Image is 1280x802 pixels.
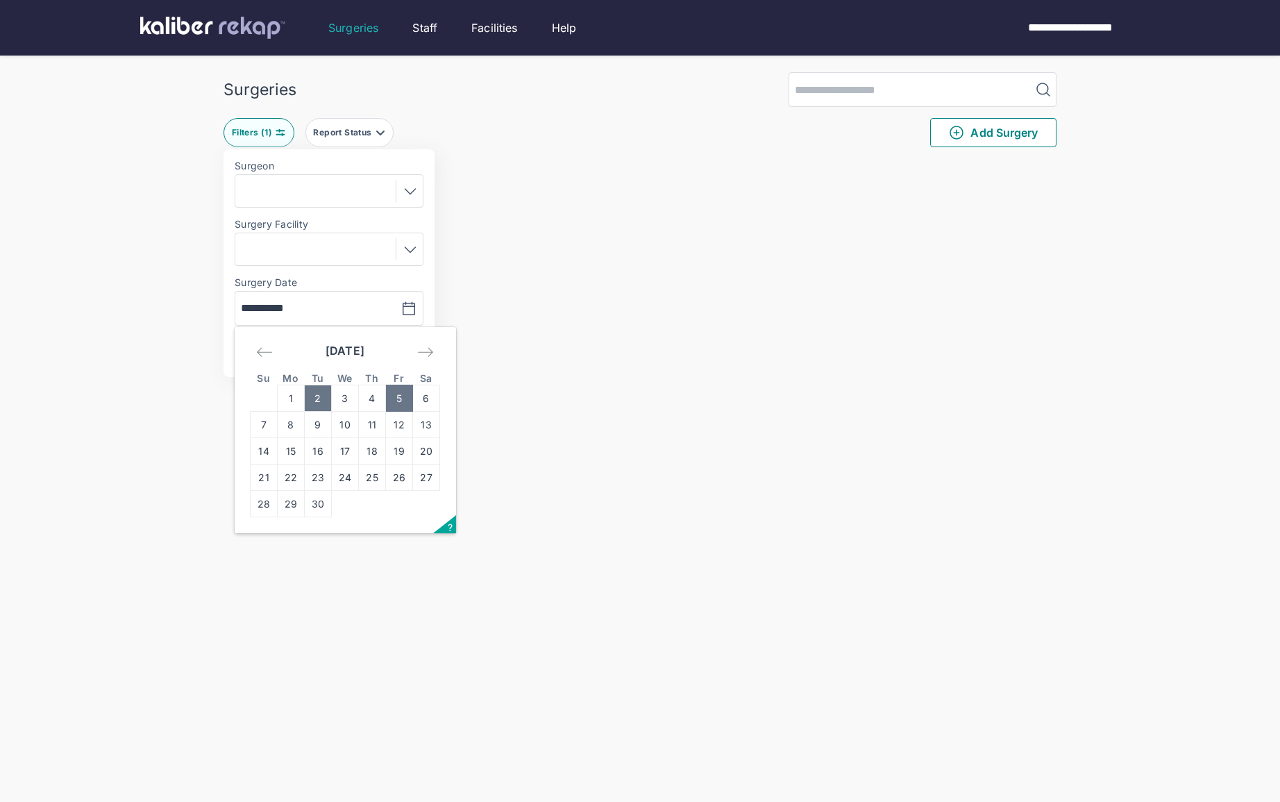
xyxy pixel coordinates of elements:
img: MagnifyingGlass.1dc66aab.svg [1035,81,1052,98]
span: Add Surgery [948,124,1038,141]
button: Filters (1) [224,118,294,147]
td: Wednesday, September 10, 2025 [332,412,359,438]
a: Surgeries [328,19,378,36]
small: Mo [283,372,298,384]
td: Sunday, September 14, 2025 [251,438,278,465]
td: Sunday, September 28, 2025 [251,491,278,517]
td: Saturday, September 27, 2025 [413,465,440,491]
a: Facilities [471,19,518,36]
td: Tuesday, September 16, 2025 [305,438,332,465]
td: Thursday, September 4, 2025 [359,385,386,412]
label: Surgeon [235,160,423,172]
small: Sa [420,372,432,384]
div: Surgeries [224,80,296,99]
td: Wednesday, September 3, 2025 [332,385,359,412]
div: Move forward to switch to the next month. [411,340,440,365]
span: ? [448,521,453,533]
a: Help [552,19,577,36]
a: Staff [412,19,437,36]
img: kaliber labs logo [140,17,285,39]
td: Friday, September 26, 2025 [386,465,413,491]
td: Saturday, September 6, 2025 [413,385,440,412]
img: filter-caret-down-grey.b3560631.svg [375,127,386,138]
td: Monday, September 15, 2025 [278,438,305,465]
small: We [337,372,353,384]
td: Monday, September 22, 2025 [278,465,305,491]
td: Tuesday, September 2, 2025 [305,385,332,412]
td: Saturday, September 13, 2025 [413,412,440,438]
td: Monday, September 29, 2025 [278,491,305,517]
img: PlusCircleGreen.5fd88d77.svg [948,124,965,141]
div: Calendar [235,327,455,533]
td: Friday, September 12, 2025 [386,412,413,438]
td: Friday, September 19, 2025 [386,438,413,465]
strong: [DATE] [326,344,364,358]
label: Surgery Facility [235,219,423,230]
button: Report Status [305,118,394,147]
td: Monday, September 1, 2025 [278,385,305,412]
td: Thursday, September 18, 2025 [359,438,386,465]
td: Wednesday, September 24, 2025 [332,465,359,491]
td: Selected. Friday, September 5, 2025 [386,385,413,412]
small: Tu [312,372,324,384]
button: Open the keyboard shortcuts panel. [433,515,456,533]
td: Wednesday, September 17, 2025 [332,438,359,465]
div: Move backward to switch to the previous month. [250,340,279,365]
td: Sunday, September 21, 2025 [251,465,278,491]
small: Fr [394,372,404,384]
td: Tuesday, September 30, 2025 [305,491,332,517]
td: Tuesday, September 23, 2025 [305,465,332,491]
td: Thursday, September 25, 2025 [359,465,386,491]
td: Tuesday, September 9, 2025 [305,412,332,438]
div: Report Status [313,127,374,138]
img: faders-horizontal-teal.edb3eaa8.svg [275,127,286,138]
td: Monday, September 8, 2025 [278,412,305,438]
td: Sunday, September 7, 2025 [251,412,278,438]
small: Su [257,372,270,384]
small: Th [365,372,378,384]
button: Add Surgery [930,118,1056,147]
td: Thursday, September 11, 2025 [359,412,386,438]
div: 0 entries [224,158,1056,175]
td: Saturday, September 20, 2025 [413,438,440,465]
div: Filters ( 1 ) [232,127,275,138]
label: Surgery Date [235,277,423,288]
